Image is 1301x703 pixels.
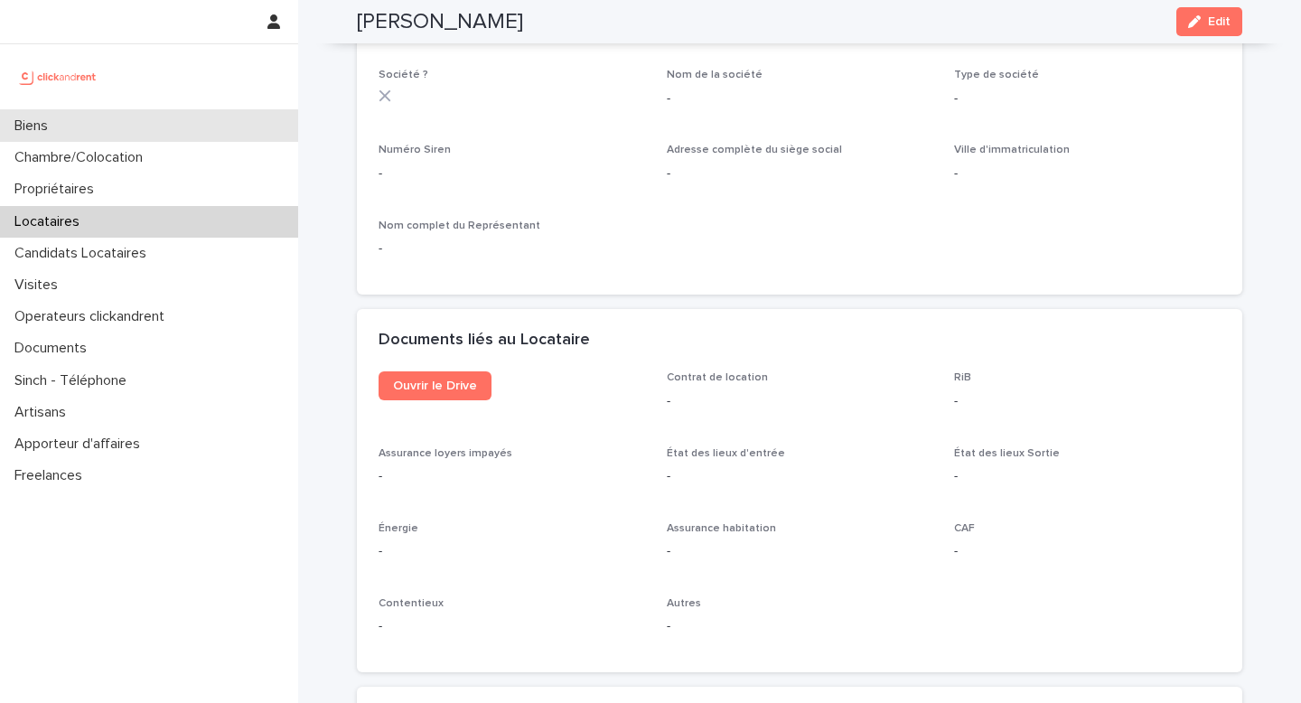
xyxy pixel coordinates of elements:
h2: Documents liés au Locataire [379,331,590,351]
p: Operateurs clickandrent [7,308,179,325]
span: Assurance habitation [667,523,776,534]
p: - [379,542,645,561]
p: - [667,467,933,486]
p: - [954,392,1221,411]
p: - [667,617,933,636]
span: RiB [954,372,971,383]
span: Nom de la société [667,70,763,80]
p: Propriétaires [7,181,108,198]
p: - [379,617,645,636]
span: Edit [1208,15,1231,28]
p: Locataires [7,213,94,230]
button: Edit [1176,7,1242,36]
p: - [954,89,1221,108]
span: Énergie [379,523,418,534]
span: Ouvrir le Drive [393,380,477,392]
p: Freelances [7,467,97,484]
span: CAF [954,523,975,534]
span: État des lieux Sortie [954,448,1060,459]
p: - [667,164,933,183]
p: Sinch - Téléphone [7,372,141,389]
span: Adresse complète du siège social [667,145,842,155]
p: - [379,467,645,486]
p: Visites [7,277,72,294]
span: Société ? [379,70,428,80]
span: Contentieux [379,598,444,609]
p: - [954,542,1221,561]
span: Assurance loyers impayés [379,448,512,459]
p: Documents [7,340,101,357]
span: Ville d'immatriculation [954,145,1070,155]
span: Autres [667,598,701,609]
p: - [667,542,933,561]
span: État des lieux d'entrée [667,448,785,459]
a: Ouvrir le Drive [379,371,491,400]
p: Chambre/Colocation [7,149,157,166]
p: - [954,164,1221,183]
p: - [379,239,645,258]
span: Numéro Siren [379,145,451,155]
p: - [379,164,645,183]
p: Artisans [7,404,80,421]
p: - [667,89,933,108]
p: Apporteur d'affaires [7,436,154,453]
span: Contrat de location [667,372,768,383]
img: UCB0brd3T0yccxBKYDjQ [14,59,102,95]
p: Candidats Locataires [7,245,161,262]
p: - [954,467,1221,486]
p: Biens [7,117,62,135]
span: Nom complet du Représentant [379,220,540,231]
p: - [667,392,933,411]
span: Type de société [954,70,1039,80]
h2: [PERSON_NAME] [357,9,523,35]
